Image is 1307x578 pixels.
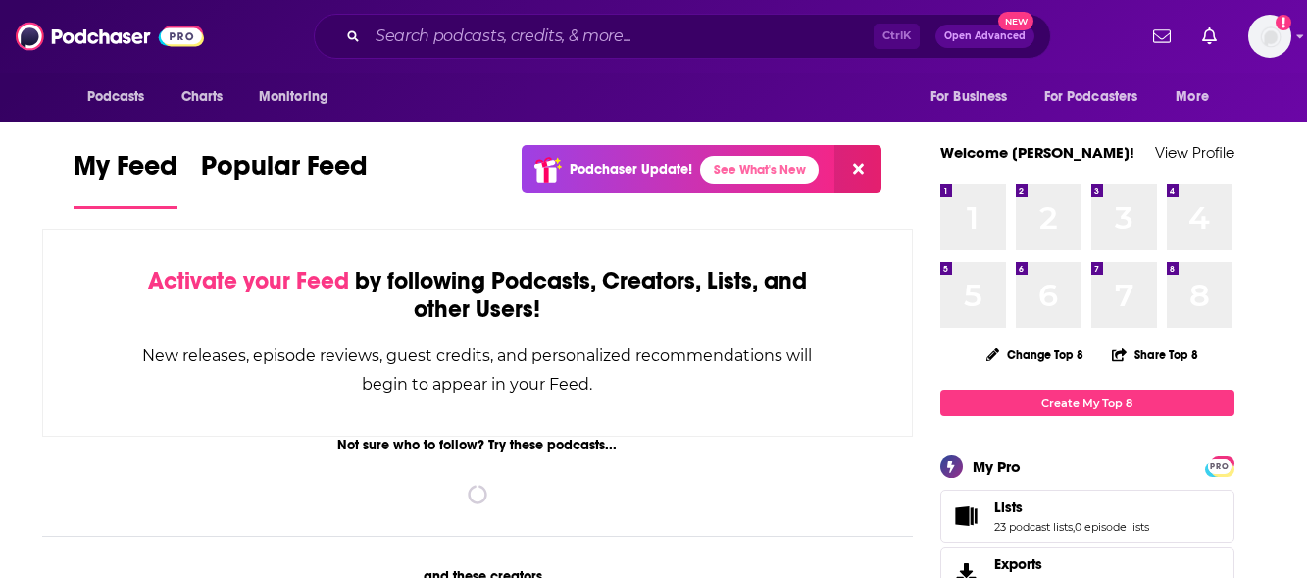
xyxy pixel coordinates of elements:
span: More [1176,83,1209,111]
button: Change Top 8 [975,342,1096,367]
span: Monitoring [259,83,328,111]
span: , [1073,520,1075,534]
svg: Add a profile image [1276,15,1291,30]
span: Activate your Feed [148,266,349,295]
a: See What's New [700,156,819,184]
button: Show profile menu [1248,15,1291,58]
img: Podchaser - Follow, Share and Rate Podcasts [16,18,204,55]
span: Charts [181,83,224,111]
a: My Feed [74,149,177,209]
span: Open Advanced [944,31,1026,41]
span: Exports [994,555,1042,573]
div: My Pro [973,457,1021,476]
p: Podchaser Update! [570,161,692,178]
a: 0 episode lists [1075,520,1149,534]
span: For Podcasters [1044,83,1138,111]
span: PRO [1208,459,1232,474]
span: Lists [994,499,1023,516]
button: open menu [245,79,354,116]
a: Welcome [PERSON_NAME]! [940,143,1134,162]
button: Share Top 8 [1111,336,1199,374]
a: Charts [169,79,235,116]
span: Podcasts [87,83,145,111]
a: Popular Feed [201,149,368,209]
div: New releases, episode reviews, guest credits, and personalized recommendations will begin to appe... [141,342,815,398]
span: My Feed [74,149,177,194]
input: Search podcasts, credits, & more... [368,21,874,52]
span: New [998,12,1033,30]
button: open menu [917,79,1032,116]
button: open menu [1162,79,1233,116]
a: Create My Top 8 [940,390,1234,416]
span: For Business [930,83,1008,111]
img: User Profile [1248,15,1291,58]
a: Lists [994,499,1149,516]
a: Show notifications dropdown [1194,20,1225,53]
a: PRO [1208,458,1232,473]
div: by following Podcasts, Creators, Lists, and other Users! [141,267,815,324]
button: open menu [74,79,171,116]
div: Search podcasts, credits, & more... [314,14,1051,59]
a: 23 podcast lists [994,520,1073,534]
div: Not sure who to follow? Try these podcasts... [42,437,914,453]
a: Lists [947,502,986,530]
span: Lists [940,490,1234,543]
a: Show notifications dropdown [1145,20,1179,53]
span: Logged in as hconnor [1248,15,1291,58]
span: Ctrl K [874,24,920,49]
button: Open AdvancedNew [935,25,1034,48]
button: open menu [1031,79,1167,116]
a: View Profile [1155,143,1234,162]
span: Popular Feed [201,149,368,194]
